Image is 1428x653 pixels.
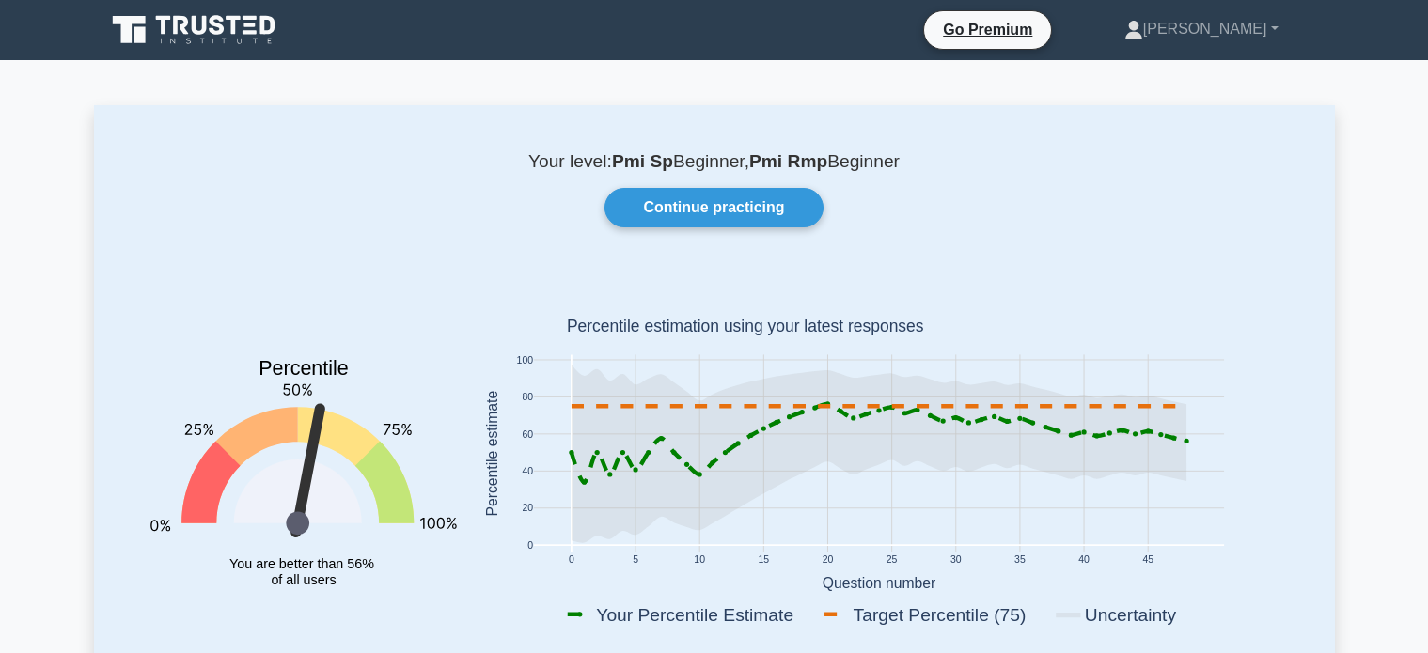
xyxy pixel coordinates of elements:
[758,555,769,566] text: 15
[522,504,533,514] text: 20
[1078,555,1090,566] text: 40
[271,572,336,587] tspan: of all users
[139,150,1290,173] p: Your level: Beginner, Beginner
[566,318,923,336] text: Percentile estimation using your latest responses
[822,575,935,591] text: Question number
[259,358,349,381] text: Percentile
[522,429,533,440] text: 60
[522,393,533,403] text: 80
[822,555,833,566] text: 20
[1142,555,1153,566] text: 45
[522,466,533,476] text: 40
[694,555,705,566] text: 10
[633,555,638,566] text: 5
[1079,10,1324,48] a: [PERSON_NAME]
[886,555,897,566] text: 25
[483,391,499,517] text: Percentile estimate
[1014,555,1026,566] text: 35
[612,151,673,171] b: Pmi Sp
[516,355,533,365] text: 100
[932,18,1044,41] a: Go Premium
[229,556,374,571] tspan: You are better than 56%
[604,188,823,227] a: Continue practicing
[527,540,533,551] text: 0
[749,151,827,171] b: Pmi Rmp
[949,555,961,566] text: 30
[568,555,573,566] text: 0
